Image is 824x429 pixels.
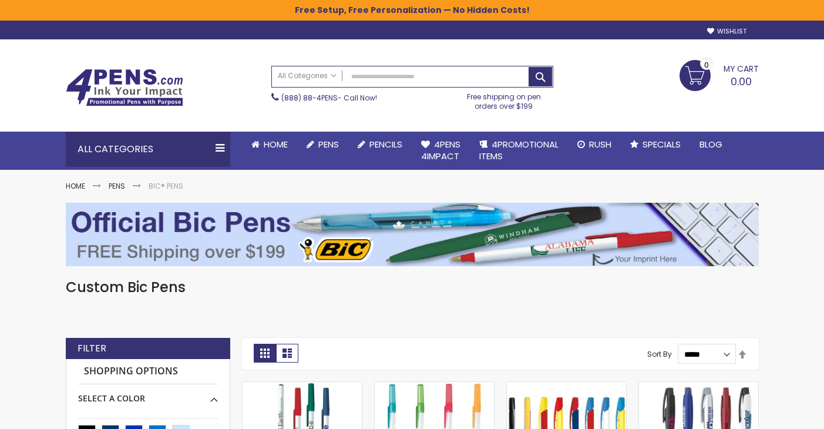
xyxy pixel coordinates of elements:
[479,138,559,162] span: 4PROMOTIONAL ITEMS
[66,132,230,167] div: All Categories
[264,138,288,150] span: Home
[470,132,568,170] a: 4PROMOTIONALITEMS
[149,181,183,191] strong: BIC® Pens
[78,359,218,384] strong: Shopping Options
[412,132,470,170] a: 4Pens4impact
[281,93,377,103] span: - Call Now!
[699,138,722,150] span: Blog
[643,138,681,150] span: Specials
[66,69,183,106] img: 4Pens Custom Pens and Promotional Products
[369,138,402,150] span: Pencils
[272,66,342,86] a: All Categories
[690,132,732,157] a: Blog
[455,88,553,111] div: Free shipping on pen orders over $199
[297,132,348,157] a: Pens
[78,342,106,355] strong: Filter
[66,203,759,266] img: BIC® Pens
[621,132,690,157] a: Specials
[78,384,218,404] div: Select A Color
[680,60,759,89] a: 0.00 0
[281,93,338,103] a: (888) 88-4PENS
[507,381,626,391] a: BIC® Media Clic™ Pen
[109,181,125,191] a: Pens
[66,278,759,297] h1: Custom Bic Pens
[318,138,339,150] span: Pens
[647,349,672,359] label: Sort By
[731,74,752,89] span: 0.00
[639,381,758,391] a: Souvenir® Lyric Pen
[243,381,362,391] a: BIC® Ecolutions® Round Stic® Pen
[421,138,460,162] span: 4Pens 4impact
[589,138,611,150] span: Rush
[66,181,85,191] a: Home
[375,381,494,391] a: BIC® Round Stic Ice Pen
[242,132,297,157] a: Home
[704,59,709,71] span: 0
[707,27,746,36] a: Wishlist
[254,344,276,363] strong: Grid
[278,71,337,81] span: All Categories
[568,132,621,157] a: Rush
[348,132,412,157] a: Pencils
